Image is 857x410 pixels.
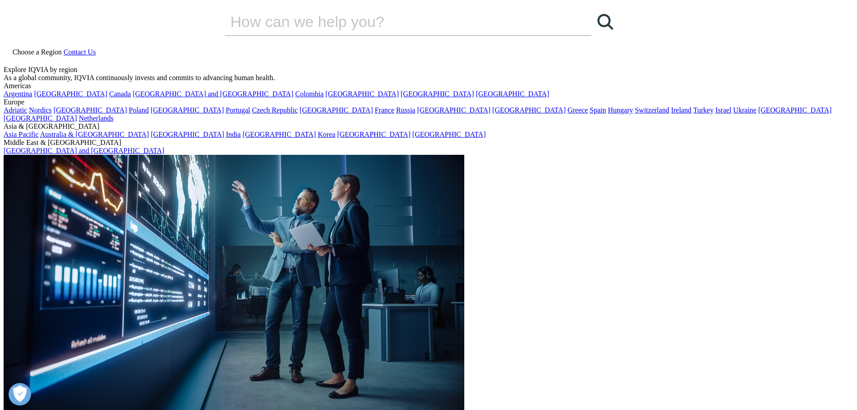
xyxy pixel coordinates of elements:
div: Americas [4,82,840,90]
a: [GEOGRAPHIC_DATA] [758,106,831,114]
a: Contact Us [63,48,96,56]
a: Korea [318,131,335,138]
a: Nordics [29,106,52,114]
a: India [226,131,241,138]
button: Open Preferences [9,383,31,405]
a: Switzerland [635,106,669,114]
a: [GEOGRAPHIC_DATA] [325,90,399,98]
div: Europe [4,98,840,106]
span: Choose a Region [13,48,62,56]
a: Greece [567,106,588,114]
a: France [375,106,395,114]
a: Colombia [295,90,323,98]
a: Ireland [671,106,691,114]
a: Netherlands [79,114,113,122]
a: Adriatic [4,106,27,114]
a: [GEOGRAPHIC_DATA] [337,131,410,138]
div: Middle East & [GEOGRAPHIC_DATA] [4,139,840,147]
a: [GEOGRAPHIC_DATA] [4,114,77,122]
a: Ukraine [733,106,757,114]
a: Russia [396,106,416,114]
a: [GEOGRAPHIC_DATA] and [GEOGRAPHIC_DATA] [133,90,293,98]
a: Australia & [GEOGRAPHIC_DATA] [40,131,149,138]
a: [GEOGRAPHIC_DATA] [476,90,549,98]
a: [GEOGRAPHIC_DATA] [54,106,127,114]
a: [GEOGRAPHIC_DATA] [492,106,565,114]
a: Argentina [4,90,32,98]
a: [GEOGRAPHIC_DATA] [242,131,316,138]
div: As a global community, IQVIA continuously invests and commits to advancing human health. [4,74,840,82]
a: [GEOGRAPHIC_DATA] [401,90,474,98]
input: Search [225,8,566,35]
a: Spain [590,106,606,114]
a: Canada [109,90,131,98]
a: [GEOGRAPHIC_DATA] [151,106,224,114]
a: [GEOGRAPHIC_DATA] [151,131,224,138]
a: Turkey [693,106,714,114]
a: [GEOGRAPHIC_DATA] [34,90,108,98]
a: [GEOGRAPHIC_DATA] and [GEOGRAPHIC_DATA] [4,147,164,154]
a: [GEOGRAPHIC_DATA] [417,106,490,114]
a: Hungary [608,106,633,114]
svg: Search [597,14,613,30]
a: Czech Republic [252,106,298,114]
a: Asia Pacific [4,131,39,138]
div: Asia & [GEOGRAPHIC_DATA] [4,122,840,131]
a: Search [592,8,619,35]
a: Portugal [226,106,250,114]
a: Israel [715,106,731,114]
a: [GEOGRAPHIC_DATA] [413,131,486,138]
div: Explore IQVIA by region [4,66,840,74]
a: Poland [129,106,148,114]
a: [GEOGRAPHIC_DATA] [300,106,373,114]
